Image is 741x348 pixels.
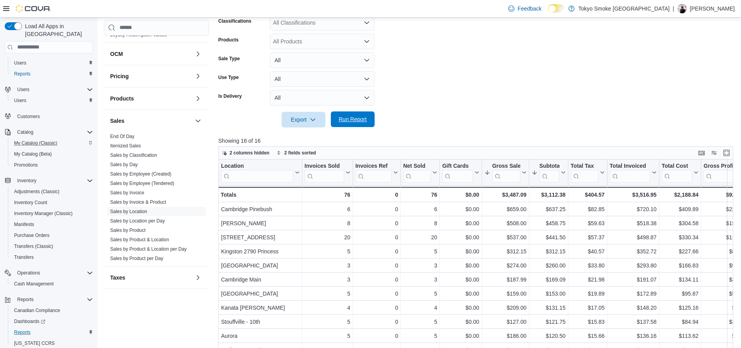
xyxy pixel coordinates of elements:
div: 6 [403,204,437,214]
label: Products [218,37,239,43]
div: Cambridge Main [221,275,300,284]
div: Sales [104,131,209,266]
div: Total Invoiced [610,162,650,182]
div: 8 [304,219,350,228]
span: Canadian Compliance [14,307,60,314]
div: $0.00 [442,204,479,214]
span: End Of Day [110,133,134,139]
div: 0 [355,303,398,312]
div: $498.87 [610,233,657,242]
button: 2 fields sorted [273,148,319,158]
div: $404.57 [571,190,605,199]
div: $0.00 [442,219,479,228]
h3: Products [110,94,134,102]
div: Total Tax [571,162,598,182]
div: Net Sold [403,162,431,182]
div: 5 [304,247,350,256]
div: $40.57 [571,247,605,256]
div: 6 [304,204,350,214]
button: Inventory Manager (Classic) [8,208,96,219]
span: Inventory Count [14,199,47,206]
h3: Taxes [110,273,125,281]
a: Inventory Count [11,198,50,207]
p: | [673,4,674,13]
p: Showing 16 of 16 [218,137,739,145]
button: Inventory [2,175,96,186]
button: Adjustments (Classic) [8,186,96,197]
div: 8 [403,219,437,228]
div: $0.00 [442,233,479,242]
span: Sales by Product [110,227,146,233]
button: Sales [193,116,203,125]
div: $330.34 [662,233,698,242]
button: Invoices Ref [355,162,398,182]
span: Transfers (Classic) [14,243,53,249]
div: Gross Profit [704,162,739,182]
span: Customers [14,111,93,121]
a: Promotions [11,160,41,170]
button: Canadian Compliance [8,305,96,316]
a: Users [11,96,29,105]
div: 0 [355,275,398,284]
a: Sales by Product & Location per Day [110,246,187,251]
div: Location [221,162,293,182]
button: All [270,90,375,106]
a: [US_STATE] CCRS [11,339,58,348]
button: Enter fullscreen [722,148,731,158]
button: Location [221,162,300,182]
div: 20 [403,233,437,242]
button: Reports [2,294,96,305]
span: Sales by Invoice & Product [110,199,166,205]
a: Sales by Employee (Created) [110,171,171,176]
button: Run Report [331,111,375,127]
a: Sales by Product & Location [110,237,169,242]
button: Reports [8,327,96,338]
a: My Catalog (Beta) [11,149,55,159]
div: [GEOGRAPHIC_DATA] [221,289,300,298]
a: My Catalog (Classic) [11,138,61,148]
button: OCM [193,49,203,58]
a: Transfers [11,253,37,262]
div: $3,487.09 [484,190,527,199]
a: Sales by Product per Day [110,255,163,261]
span: Transfers [11,253,93,262]
span: Users [14,97,26,104]
div: $19.89 [571,289,605,298]
div: Total Tax [571,162,598,170]
div: Invoices Ref [355,162,392,170]
div: $458.75 [532,219,566,228]
a: Purchase Orders [11,231,53,240]
button: Pricing [110,72,192,80]
button: Catalog [14,127,36,137]
label: Sale Type [218,56,240,62]
a: Sales by Invoice [110,190,144,195]
h3: Pricing [110,72,129,80]
div: $0.00 [442,289,479,298]
a: Itemized Sales [110,143,141,148]
div: $312.15 [532,247,566,256]
button: Products [193,93,203,103]
span: Manifests [11,220,93,229]
button: Inventory [14,176,39,185]
div: Total Cost [662,162,692,170]
span: My Catalog (Beta) [14,151,52,157]
div: $637.25 [532,204,566,214]
button: My Catalog (Beta) [8,149,96,160]
div: 3 [304,261,350,270]
span: Sales by Classification [110,152,157,158]
p: Tokyo Smoke [GEOGRAPHIC_DATA] [579,4,670,13]
div: $409.89 [662,204,698,214]
div: 4 [304,303,350,312]
a: Dashboards [11,317,48,326]
div: Kingston 2790 Princess [221,247,300,256]
span: Customers [17,113,40,120]
button: Promotions [8,160,96,170]
div: [STREET_ADDRESS] [221,233,300,242]
div: $33.80 [571,261,605,270]
span: Inventory Manager (Classic) [14,210,73,217]
span: 2 fields sorted [284,150,316,156]
div: [GEOGRAPHIC_DATA] [221,261,300,270]
a: Sales by Invoice & Product [110,199,166,204]
p: [PERSON_NAME] [690,4,735,13]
